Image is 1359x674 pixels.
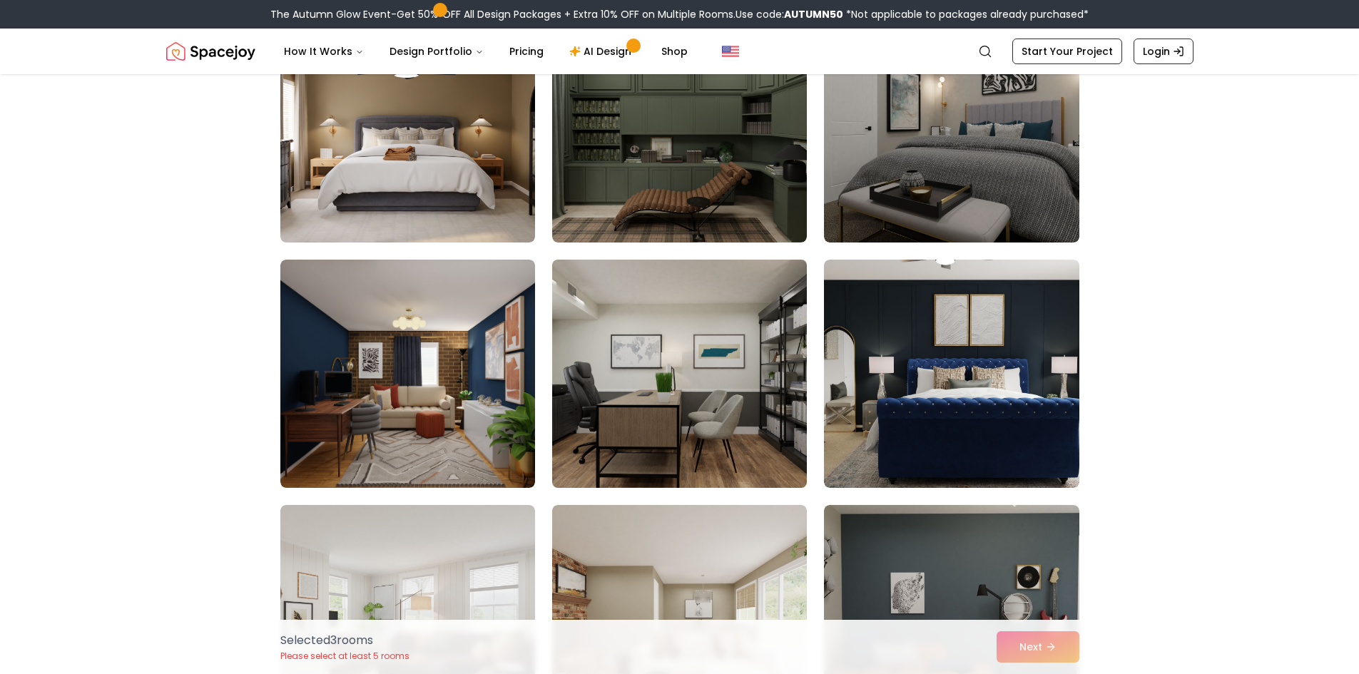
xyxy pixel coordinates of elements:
[558,37,647,66] a: AI Design
[273,37,375,66] button: How It Works
[280,260,535,488] img: Room room-55
[824,14,1079,242] img: Room room-54
[784,7,843,21] b: AUTUMN50
[280,650,409,662] p: Please select at least 5 rooms
[280,14,535,242] img: Room room-52
[552,14,807,242] img: Room room-53
[166,37,255,66] img: Spacejoy Logo
[650,37,699,66] a: Shop
[546,254,813,494] img: Room room-56
[280,632,409,649] p: Selected 3 room s
[824,260,1079,488] img: Room room-57
[1134,39,1193,64] a: Login
[1012,39,1122,64] a: Start Your Project
[270,7,1089,21] div: The Autumn Glow Event-Get 50% OFF All Design Packages + Extra 10% OFF on Multiple Rooms.
[498,37,555,66] a: Pricing
[722,43,739,60] img: United States
[166,29,1193,74] nav: Global
[843,7,1089,21] span: *Not applicable to packages already purchased*
[166,37,255,66] a: Spacejoy
[736,7,843,21] span: Use code:
[378,37,495,66] button: Design Portfolio
[273,37,699,66] nav: Main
